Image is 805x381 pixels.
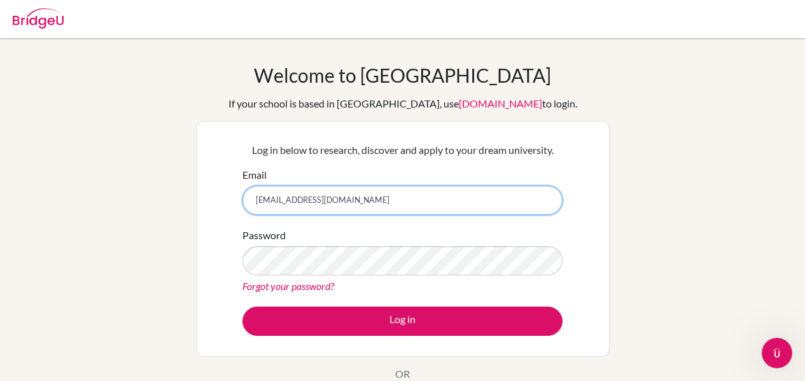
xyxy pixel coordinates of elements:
label: Email [242,167,267,183]
h1: Welcome to [GEOGRAPHIC_DATA] [254,64,551,87]
a: Forgot your password? [242,280,334,292]
button: Log in [242,307,563,336]
iframe: Intercom live chat [762,338,792,368]
a: [DOMAIN_NAME] [459,97,542,109]
div: If your school is based in [GEOGRAPHIC_DATA], use to login. [228,96,577,111]
p: Log in below to research, discover and apply to your dream university. [242,142,563,158]
img: Bridge-U [13,8,64,29]
label: Password [242,228,286,243]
